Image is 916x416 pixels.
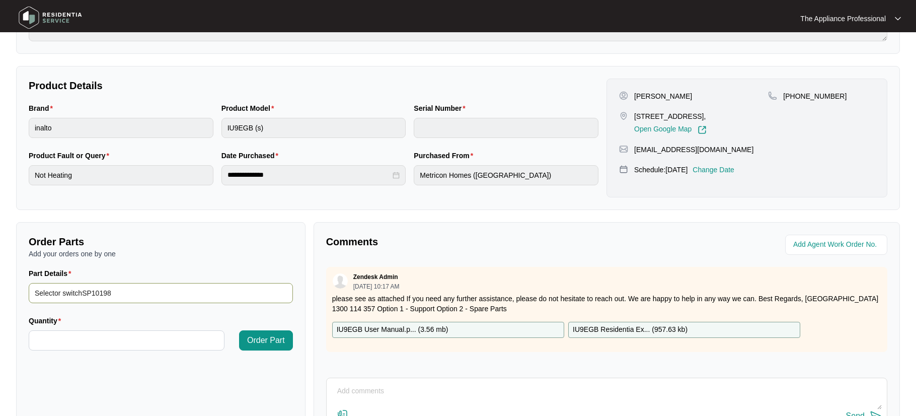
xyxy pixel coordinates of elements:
img: map-pin [619,111,628,120]
p: Order Parts [29,235,293,249]
label: Brand [29,103,57,113]
label: Product Fault or Query [29,151,113,161]
p: Schedule: [DATE] [634,165,688,175]
input: Purchased From [414,165,598,185]
p: [DATE] 10:17 AM [353,284,400,290]
p: The Appliance Professional [800,14,886,24]
label: Quantity [29,316,65,326]
input: Brand [29,118,213,138]
img: residentia service logo [15,3,86,33]
input: Quantity [29,331,224,350]
label: Serial Number [414,103,469,113]
button: Order Part [239,330,293,351]
p: please see as attached If you need any further assistance, please do not hesitate to reach out. W... [332,294,881,314]
p: [EMAIL_ADDRESS][DOMAIN_NAME] [634,145,753,155]
p: Change Date [693,165,734,175]
label: Product Model [221,103,278,113]
p: Product Details [29,79,598,93]
input: Part Details [29,283,293,303]
p: Comments [326,235,600,249]
img: user.svg [333,273,348,289]
a: Open Google Map [634,125,707,134]
img: user-pin [619,91,628,100]
p: Zendesk Admin [353,273,398,281]
img: Link-External [698,125,707,134]
input: Add Agent Work Order No. [793,239,881,251]
input: Date Purchased [227,170,391,180]
label: Part Details [29,268,75,279]
img: map-pin [619,165,628,174]
span: Order Part [247,334,285,346]
p: IU9EGB User Manual.p... ( 3.56 mb ) [337,324,448,335]
img: map-pin [768,91,777,100]
label: Date Purchased [221,151,282,161]
input: Product Model [221,118,406,138]
label: Purchased From [414,151,477,161]
p: Add your orders one by one [29,249,293,259]
img: map-pin [619,145,628,154]
p: [STREET_ADDRESS], [634,111,707,121]
img: dropdown arrow [895,16,901,21]
input: Product Fault or Query [29,165,213,185]
input: Serial Number [414,118,598,138]
p: [PHONE_NUMBER] [783,91,847,101]
p: IU9EGB Residentia Ex... ( 957.63 kb ) [573,324,688,335]
p: [PERSON_NAME] [634,91,692,101]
